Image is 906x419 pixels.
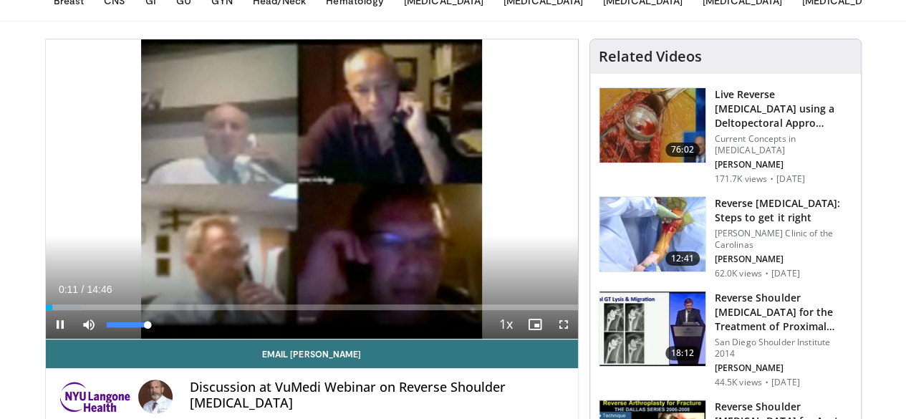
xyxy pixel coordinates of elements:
div: Volume Level [107,322,148,327]
p: [PERSON_NAME] Clinic of the Carolinas [715,228,852,251]
img: 326034_0000_1.png.150x105_q85_crop-smart_upscale.jpg [599,197,705,271]
p: Current Concepts in [MEDICAL_DATA] [715,133,852,156]
span: 0:11 [59,284,78,295]
button: Enable picture-in-picture mode [521,310,549,339]
span: 76:02 [665,143,700,157]
p: 171.7K views [715,173,767,185]
button: Playback Rate [492,310,521,339]
img: 684033_3.png.150x105_q85_crop-smart_upscale.jpg [599,88,705,163]
img: Avatar [138,380,173,414]
span: 14:46 [87,284,112,295]
a: 76:02 Live Reverse [MEDICAL_DATA] using a Deltopectoral Appro… Current Concepts in [MEDICAL_DATA]... [599,87,852,185]
p: [PERSON_NAME] [715,159,852,170]
div: Progress Bar [46,304,578,310]
img: NYU Langone Orthopedics [57,380,132,414]
h4: Related Videos [599,48,702,65]
div: · [765,268,768,279]
p: [DATE] [776,173,805,185]
h3: Reverse Shoulder [MEDICAL_DATA] for the Treatment of Proximal Humeral … [715,291,852,334]
a: 12:41 Reverse [MEDICAL_DATA]: Steps to get it right [PERSON_NAME] Clinic of the Carolinas [PERSON... [599,196,852,279]
p: [PERSON_NAME] [715,254,852,265]
video-js: Video Player [46,39,578,339]
h4: Discussion at VuMedi Webinar on Reverse Shoulder [MEDICAL_DATA] [190,380,567,410]
div: · [770,173,774,185]
h3: Reverse [MEDICAL_DATA]: Steps to get it right [715,196,852,225]
span: 12:41 [665,251,700,266]
a: Email [PERSON_NAME] [46,339,578,368]
button: Fullscreen [549,310,578,339]
h3: Live Reverse [MEDICAL_DATA] using a Deltopectoral Appro… [715,87,852,130]
p: 44.5K views [715,377,762,388]
a: 18:12 Reverse Shoulder [MEDICAL_DATA] for the Treatment of Proximal Humeral … San Diego Shoulder ... [599,291,852,388]
img: Q2xRg7exoPLTwO8X4xMDoxOjA4MTsiGN.150x105_q85_crop-smart_upscale.jpg [599,292,705,366]
p: [DATE] [771,268,800,279]
p: [PERSON_NAME] [715,362,852,374]
button: Mute [74,310,103,339]
span: / [82,284,85,295]
p: 62.0K views [715,268,762,279]
div: · [765,377,768,388]
p: San Diego Shoulder Institute 2014 [715,337,852,360]
span: 18:12 [665,346,700,360]
p: [DATE] [771,377,800,388]
button: Pause [46,310,74,339]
